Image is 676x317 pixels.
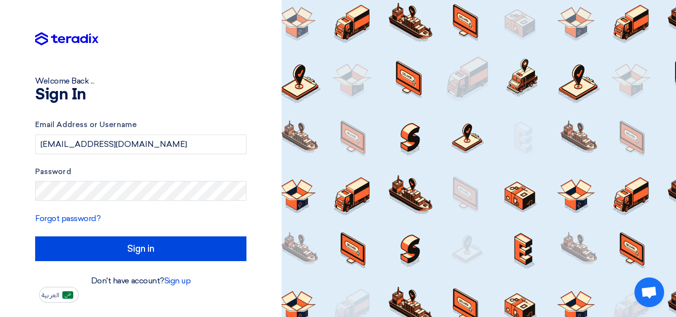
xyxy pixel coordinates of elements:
[39,287,79,303] button: العربية
[35,87,246,103] h1: Sign In
[35,236,246,261] input: Sign in
[35,119,246,131] label: Email Address or Username
[35,166,246,178] label: Password
[35,135,246,154] input: Enter your business email or username
[164,276,191,285] a: Sign up
[35,214,100,223] a: Forgot password?
[35,32,98,46] img: Teradix logo
[35,75,246,87] div: Welcome Back ...
[62,291,73,299] img: ar-AR.png
[634,277,664,307] div: Open chat
[42,292,59,299] span: العربية
[35,275,246,287] div: Don't have account?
